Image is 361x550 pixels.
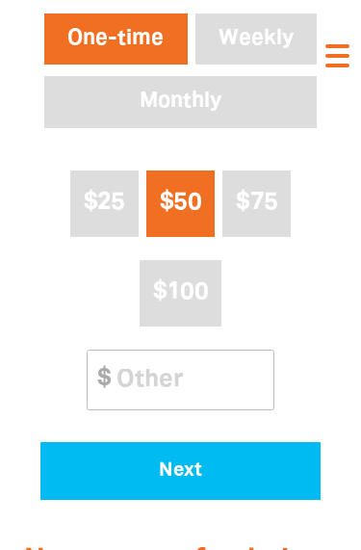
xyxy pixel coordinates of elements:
[70,170,139,237] button: $25
[140,260,222,327] button: $100
[146,170,215,237] button: $50
[40,442,321,500] button: Pay with Credit Card
[192,10,322,69] button: Weekly
[67,461,295,481] span: Next
[103,351,273,409] input: Other
[40,72,321,132] button: Monthly
[222,170,291,237] button: $75
[160,192,201,214] span: $50
[84,192,125,214] span: $25
[40,10,192,69] button: One-time
[153,281,208,303] span: $100
[88,351,111,409] span: $
[236,192,277,214] span: $75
